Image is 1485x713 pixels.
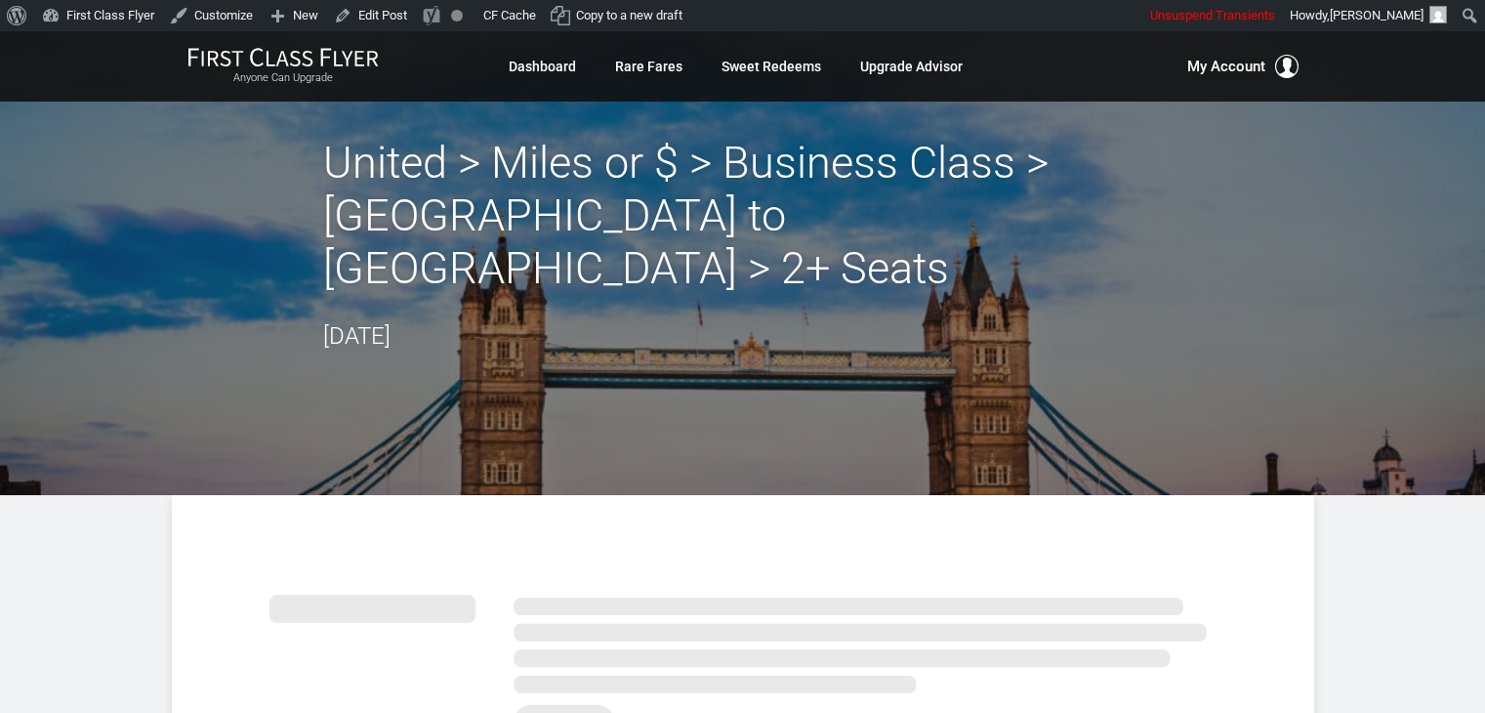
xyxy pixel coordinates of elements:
time: [DATE] [323,322,391,350]
button: My Account [1187,55,1299,78]
a: Dashboard [509,49,576,84]
span: Unsuspend Transients [1150,8,1275,22]
a: Upgrade Advisor [860,49,963,84]
h2: United > Miles or $ > Business Class > ‎[GEOGRAPHIC_DATA] to [GEOGRAPHIC_DATA] > 2+ Seats [323,137,1163,295]
span: [PERSON_NAME] [1330,8,1423,22]
img: First Class Flyer [187,47,379,67]
a: Sweet Redeems [722,49,821,84]
a: First Class FlyerAnyone Can Upgrade [187,47,379,86]
small: Anyone Can Upgrade [187,71,379,85]
span: My Account [1187,55,1265,78]
a: Rare Fares [615,49,682,84]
